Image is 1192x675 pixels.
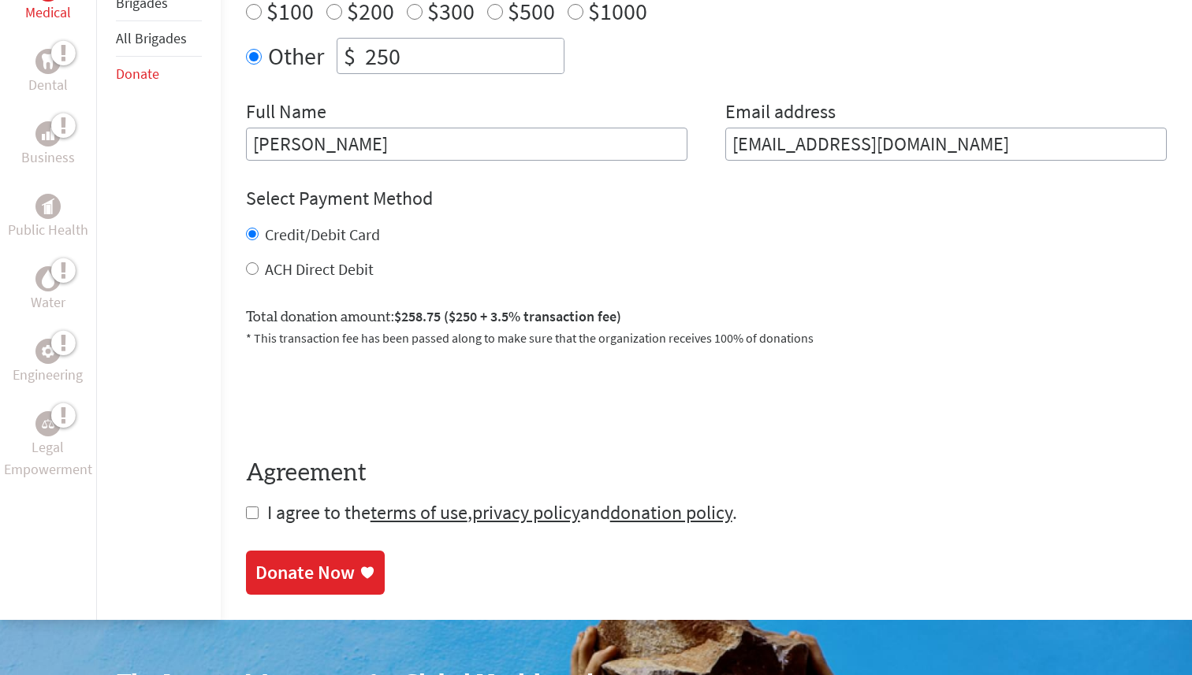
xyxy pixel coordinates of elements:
label: Full Name [246,99,326,128]
label: Total donation amount: [246,306,621,328]
a: DentalDental [28,49,68,96]
img: Legal Empowerment [42,419,54,428]
input: Your Email [725,128,1167,161]
a: Public HealthPublic Health [8,194,88,241]
h4: Agreement [246,459,1167,488]
iframe: To enrich screen reader interactions, please activate Accessibility in Grammarly extension settings [246,366,486,428]
a: privacy policy [472,500,580,525]
div: Water [35,266,61,291]
input: Enter Full Name [246,128,687,161]
li: All Brigades [116,21,202,57]
div: Engineering [35,339,61,364]
div: Business [35,121,61,146]
input: Enter Amount [362,39,564,73]
a: Legal EmpowermentLegal Empowerment [3,411,93,480]
div: $ [337,39,362,73]
label: ACH Direct Debit [265,259,374,279]
a: WaterWater [31,266,65,313]
a: BusinessBusiness [21,121,75,169]
p: Public Health [8,219,88,241]
a: EngineeringEngineering [13,339,83,386]
p: Water [31,291,65,313]
label: Email address [725,99,836,128]
label: Other [268,38,324,74]
img: Engineering [42,345,54,358]
p: Engineering [13,364,83,386]
img: Dental [42,54,54,69]
div: Public Health [35,194,61,219]
img: Business [42,128,54,140]
p: Legal Empowerment [3,436,93,480]
li: Donate [116,57,202,91]
div: Donate Now [255,560,355,585]
a: donation policy [610,500,732,525]
span: I agree to the , and . [267,500,737,525]
a: All Brigades [116,29,187,47]
p: Medical [25,2,71,24]
p: Dental [28,74,68,96]
a: Donate [116,65,159,83]
div: Legal Empowerment [35,411,61,436]
p: * This transaction fee has been passed along to make sure that the organization receives 100% of ... [246,328,1167,347]
a: Donate Now [246,551,385,595]
p: Business [21,146,75,169]
span: $258.75 ($250 + 3.5% transaction fee) [394,307,621,325]
h4: Select Payment Method [246,186,1167,211]
a: terms of use [371,500,467,525]
img: Water [42,270,54,288]
label: Credit/Debit Card [265,224,380,244]
img: Public Health [42,198,54,214]
div: Dental [35,49,61,74]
